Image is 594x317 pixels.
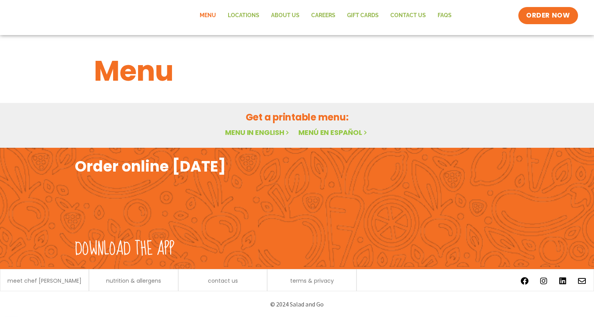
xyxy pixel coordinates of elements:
a: FAQs [432,7,457,25]
a: ORDER NOW [518,7,578,24]
a: Locations [222,7,265,25]
a: Contact Us [385,7,432,25]
h2: Download the app [75,238,174,260]
a: nutrition & allergens [106,278,161,283]
h2: Order online [DATE] [75,157,226,176]
a: contact us [208,278,238,283]
a: Menu in English [225,128,291,137]
img: appstore [299,179,405,238]
nav: Menu [194,7,457,25]
img: google_play [413,179,519,238]
a: Careers [305,7,341,25]
span: ORDER NOW [526,11,570,20]
a: meet chef [PERSON_NAME] [7,278,82,283]
p: © 2024 Salad and Go [79,299,516,310]
img: fork [75,176,192,234]
a: GIFT CARDS [341,7,385,25]
a: terms & privacy [290,278,334,283]
a: Menu [194,7,222,25]
a: Menú en español [298,128,369,137]
a: About Us [265,7,305,25]
h1: Menu [94,50,500,92]
h2: Get a printable menu: [94,110,500,124]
